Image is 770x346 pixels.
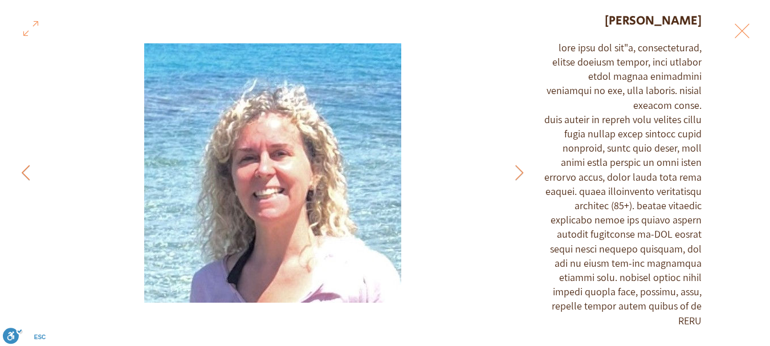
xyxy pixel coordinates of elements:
[731,17,753,42] button: Exit expand mode
[541,13,702,30] h1: [PERSON_NAME]
[20,15,42,40] button: Open in fullscreen
[505,159,533,188] button: Previous Item
[11,159,40,188] button: Next Item
[541,40,702,328] div: lore ipsu dol sit"a, consecteturad, elitse doeiusm tempor, inci utlabor etdol magnaa enimadmini v...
